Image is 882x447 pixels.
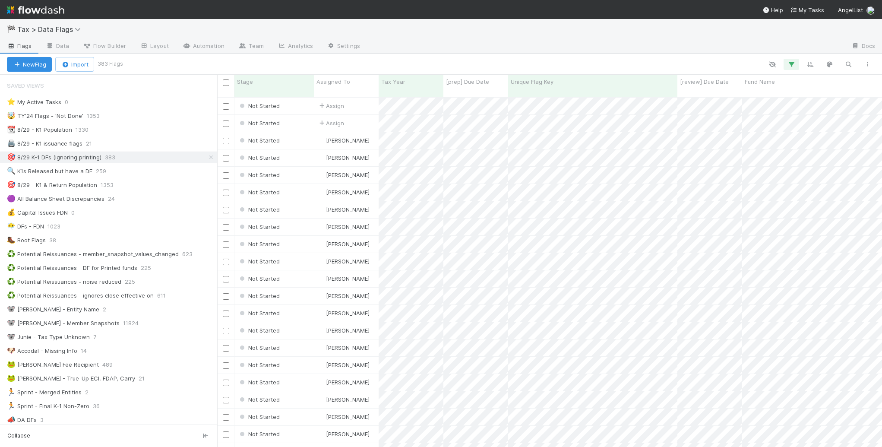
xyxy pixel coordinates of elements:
div: Potential Reissuances - DF for Printed funds [7,263,137,273]
span: 🏃 [7,388,16,396]
div: Help [762,6,783,14]
img: avatar_d45d11ee-0024-4901-936f-9df0a9cc3b4e.png [318,171,325,178]
div: Not Started [238,188,280,197]
span: ⭐ [7,98,16,105]
div: Accodal - Missing Info [7,346,77,356]
span: Not Started [238,327,280,334]
div: DA DFs [7,415,37,425]
div: Not Started [238,343,280,352]
span: AngelList [838,6,863,13]
div: [PERSON_NAME] [317,205,370,214]
div: [PERSON_NAME] [317,222,370,231]
div: [PERSON_NAME] [317,153,370,162]
span: 21 [86,138,101,149]
div: [PERSON_NAME] [317,361,370,369]
span: [PERSON_NAME] [326,431,370,437]
span: 7 [93,332,105,342]
div: [PERSON_NAME] [317,240,370,248]
input: Toggle Row Selected [223,362,229,369]
a: Team [231,40,271,54]
div: [PERSON_NAME] [317,326,370,335]
span: 36 [93,401,108,412]
span: Not Started [238,206,280,213]
span: Not Started [238,310,280,317]
img: avatar_711f55b7-5a46-40da-996f-bc93b6b86381.png [318,258,325,265]
input: Toggle Row Selected [223,414,229,421]
span: Unique Flag Key [511,77,553,86]
span: [PERSON_NAME] [326,189,370,196]
span: 1330 [76,124,97,135]
span: 38 [49,235,65,246]
span: 3 [40,415,52,425]
div: [PERSON_NAME] - Entity Name [7,304,99,315]
div: Not Started [238,257,280,266]
div: Assign [317,119,344,127]
div: Not Started [238,205,280,214]
span: 0 [71,207,83,218]
div: Not Started [238,361,280,369]
span: [review] Due Date [680,77,729,86]
img: avatar_d45d11ee-0024-4901-936f-9df0a9cc3b4e.png [318,154,325,161]
input: Toggle Row Selected [223,397,229,403]
img: avatar_66854b90-094e-431f-b713-6ac88429a2b8.png [318,292,325,299]
div: Potential Reissuances - noise reduced [7,276,121,287]
span: [PERSON_NAME] [326,344,370,351]
span: 📆 [7,126,16,133]
span: 611 [157,290,174,301]
img: logo-inverted-e16ddd16eac7371096b0.svg [7,3,64,17]
div: Not Started [238,101,280,110]
a: Settings [320,40,367,54]
a: Flow Builder [76,40,133,54]
span: [PERSON_NAME] [326,310,370,317]
span: ♻️ [7,278,16,285]
span: Tax Year [381,77,405,86]
input: Toggle Row Selected [223,103,229,110]
span: 11824 [123,318,147,329]
input: Toggle All Rows Selected [223,79,229,86]
span: 🐨 [7,319,16,327]
span: Fund Name [745,77,775,86]
div: [PERSON_NAME] [317,309,370,317]
a: My Tasks [790,6,824,14]
div: [PERSON_NAME] [317,412,370,421]
input: Toggle Row Selected [223,241,229,248]
span: 2 [103,304,115,315]
div: [PERSON_NAME] - Member Snapshots [7,318,120,329]
div: 8/29 K-1 DFs (ignoring printing) [7,152,101,163]
div: Not Started [238,171,280,179]
div: Not Started [238,309,280,317]
span: Not Started [238,120,280,127]
span: Not Started [238,189,280,196]
span: Not Started [238,223,280,230]
img: avatar_d45d11ee-0024-4901-936f-9df0a9cc3b4e.png [318,361,325,368]
span: 🐸 [7,361,16,368]
span: 2 [85,387,97,398]
input: Toggle Row Selected [223,276,229,282]
span: Assign [317,101,344,110]
img: avatar_66854b90-094e-431f-b713-6ac88429a2b8.png [318,241,325,247]
span: 🏃 [7,402,16,409]
div: My Active Tasks [7,97,61,108]
span: 📣 [7,416,16,423]
img: avatar_d45d11ee-0024-4901-936f-9df0a9cc3b4e.png [318,206,325,213]
span: 489 [102,359,121,370]
div: [PERSON_NAME] [317,343,370,352]
img: avatar_711f55b7-5a46-40da-996f-bc93b6b86381.png [318,189,325,196]
span: 14 [81,346,95,356]
span: [PERSON_NAME] [326,413,370,420]
input: Toggle Row Selected [223,120,229,127]
input: Toggle Row Selected [223,311,229,317]
span: Not Started [238,171,280,178]
div: Not Started [238,274,280,283]
a: Automation [176,40,231,54]
input: Toggle Row Selected [223,172,229,179]
span: [prep] Due Date [446,77,489,86]
input: Toggle Row Selected [223,224,229,231]
input: Toggle Row Selected [223,431,229,438]
div: Potential Reissuances - ignores close effective on [7,290,154,301]
a: Layout [133,40,176,54]
div: [PERSON_NAME] [317,257,370,266]
span: Not Started [238,413,280,420]
div: Boot Flags [7,235,46,246]
span: 💰 [7,209,16,216]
